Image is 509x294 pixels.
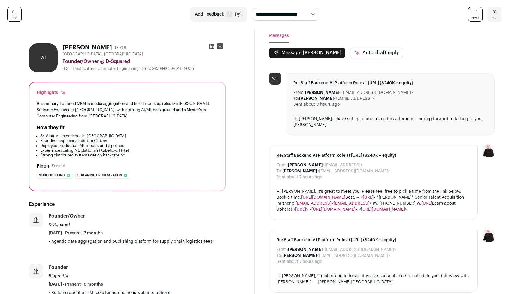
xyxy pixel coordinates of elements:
[40,153,218,158] li: Strong distributed systems design background
[269,29,289,43] button: Messages
[282,253,390,259] dd: <[EMAIL_ADDRESS][DOMAIN_NAME]>
[293,96,299,102] dt: To:
[62,58,226,65] div: Founder/Owner @ D-Squared
[293,102,304,108] dt: Sent:
[29,43,58,72] div: WT
[282,254,317,258] b: [PERSON_NAME]
[49,274,68,278] span: BluprintAI
[29,213,43,227] img: company-logo-placeholder-414d4e2ec0e2ddebbe968bf319fdfe5acfe0c9b87f798d344e800bc9a89632a0.png
[12,16,17,20] span: last
[277,253,282,259] dt: To:
[301,195,345,200] a: [URL][DOMAIN_NAME]
[269,73,281,85] div: WT
[195,11,224,17] span: Add Feedback
[287,174,322,180] dd: about 7 hours ago
[483,230,495,242] img: 9240684-medium_jpg
[49,239,226,245] p: • Agentic data aggregation and publishing platform for supply chain logistics fees
[295,207,306,212] a: [URL]
[421,201,432,206] a: [URL]
[40,143,218,148] li: Deployed production ML models and pipelines
[277,174,287,180] dt: Sent:
[288,247,396,253] dd: <[EMAIL_ADDRESS][DOMAIN_NAME]>
[311,207,356,212] a: [URL][DOMAIN_NAME]
[487,7,502,22] a: esc
[52,164,65,168] button: Expand
[190,7,247,22] button: Add Feedback F
[277,189,471,212] div: Hi [PERSON_NAME], It's great to meet you! Please feel free to pick a time from the link below. Bo...
[293,116,487,128] div: Hi [PERSON_NAME], I have set up a time for us this afternoon. Looking forward to talking to you. ...
[40,134,218,138] li: Sr. Staff ML experience at [GEOGRAPHIC_DATA]
[62,43,112,52] h1: [PERSON_NAME]
[468,7,483,22] a: next
[350,48,403,58] button: Auto-draft reply
[39,172,65,178] span: Model building
[49,281,103,287] span: [DATE] - Present · 8 months
[277,259,287,265] dt: Sent:
[40,138,218,143] li: Founding engineer at startup Ciitizen
[40,148,218,153] li: Experience scaling ML platforms (Kubeflow, Flyte)
[277,247,288,253] dt: From:
[77,172,122,178] span: Streaming orchestration
[299,97,334,101] b: [PERSON_NAME]
[293,80,487,86] span: Re: Staff Backend AI Platform Role at [URL] ($240K + equity)
[293,90,305,96] dt: From:
[472,16,479,20] span: next
[277,237,471,243] span: Re: Staff Backend AI Platform Role at [URL] ($240K + equity)
[277,153,471,159] span: Re: Staff Backend AI Platform Role at [URL] ($240K + equity)
[37,100,218,119] div: Founded MPM in media aggregation and held leadership roles like [PERSON_NAME]. Software Engineer ...
[299,96,374,102] dd: <[EMAIL_ADDRESS]>
[282,168,390,174] dd: <[EMAIL_ADDRESS][DOMAIN_NAME]>
[363,195,374,200] a: [URL]
[305,91,339,95] b: [PERSON_NAME]
[29,201,226,208] h2: Experience
[49,264,68,271] div: Founder
[483,145,495,157] img: 9240684-medium_jpg
[49,213,85,219] div: Founder/Owner
[361,207,405,212] a: [URL][DOMAIN_NAME]
[492,16,498,20] span: esc
[62,52,143,57] span: [GEOGRAPHIC_DATA], [GEOGRAPHIC_DATA]
[7,7,22,22] a: last
[288,163,323,167] b: [PERSON_NAME]
[49,223,70,227] span: D-Squared
[226,11,232,17] span: F
[288,162,363,168] dd: <[EMAIL_ADDRESS]>
[37,90,66,96] div: Highlights
[269,48,345,58] button: Message [PERSON_NAME]
[62,66,226,71] div: B.S. - Electrical and Computer Engineering - [GEOGRAPHIC_DATA] - 2006
[49,230,103,236] span: [DATE] - Present · 7 months
[29,264,43,278] img: company-logo-placeholder-414d4e2ec0e2ddebbe968bf319fdfe5acfe0c9b87f798d344e800bc9a89632a0.png
[287,259,322,265] dd: about 7 hours ago
[334,201,370,206] a: [EMAIL_ADDRESS]
[277,162,288,168] dt: From:
[277,273,471,285] div: Hi [PERSON_NAME], I'm checking in to see if you've had a chance to schedule your interview with [...
[304,102,340,108] dd: about 6 hours ago
[288,248,323,252] b: [PERSON_NAME]
[305,90,413,96] dd: <[EMAIL_ADDRESS][DOMAIN_NAME]>
[295,201,332,206] a: [EMAIL_ADDRESS]
[114,45,127,51] div: 17 YOE
[37,162,49,170] h2: Finch
[37,124,65,131] h2: How they fit
[282,169,317,173] b: [PERSON_NAME]
[37,102,60,105] span: AI summary:
[277,168,282,174] dt: To:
